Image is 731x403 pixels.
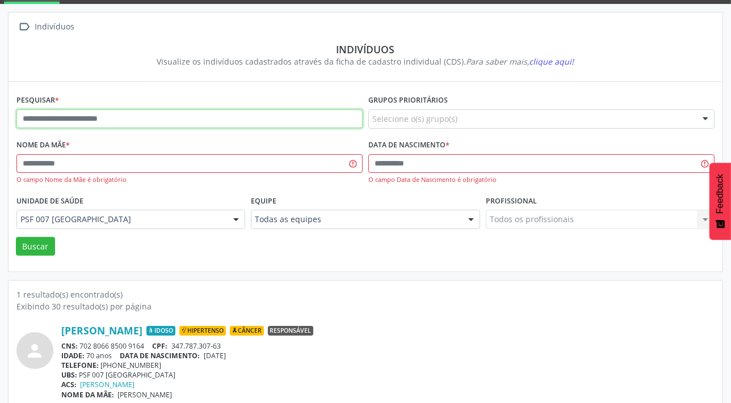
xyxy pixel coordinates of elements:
[61,380,77,389] span: ACS:
[20,214,222,225] span: PSF 007 [GEOGRAPHIC_DATA]
[118,390,173,400] span: [PERSON_NAME]
[171,341,221,351] span: 347.787.307-63
[153,341,168,351] span: CPF:
[61,341,78,351] span: CNS:
[25,341,45,361] i: person
[146,326,175,336] span: Idoso
[61,390,114,400] span: NOME DA MÃE:
[230,326,264,336] span: Câncer
[255,214,456,225] span: Todas as equipes
[16,175,363,185] div: O campo Nome da Mãe é obrigatório
[709,163,731,240] button: Feedback - Mostrar pesquisa
[715,174,725,214] span: Feedback
[16,192,83,210] label: Unidade de saúde
[61,370,77,380] span: UBS:
[61,351,715,360] div: 70 anos
[61,370,715,380] div: PSF 007 [GEOGRAPHIC_DATA]
[467,56,574,67] i: Para saber mais,
[486,192,537,210] label: Profissional
[16,237,55,256] button: Buscar
[61,324,142,337] a: [PERSON_NAME]
[16,19,33,35] i: 
[81,380,135,389] a: [PERSON_NAME]
[368,137,449,154] label: Data de nascimento
[16,92,59,109] label: Pesquisar
[61,351,85,360] span: IDADE:
[16,300,715,312] div: Exibindo 30 resultado(s) por página
[16,289,715,300] div: 1 resultado(s) encontrado(s)
[61,360,99,370] span: TELEFONE:
[24,56,707,67] div: Visualize os indivíduos cadastrados através da ficha de cadastro individual (CDS).
[251,192,276,210] label: Equipe
[204,351,226,360] span: [DATE]
[16,137,70,154] label: Nome da mãe
[61,360,715,370] div: [PHONE_NUMBER]
[372,113,457,125] span: Selecione o(s) grupo(s)
[61,341,715,351] div: 702 8066 8500 9164
[179,326,226,336] span: Hipertenso
[368,175,715,185] div: O campo Data de Nascimento é obrigatório
[33,19,77,35] div: Indivíduos
[24,43,707,56] div: Indivíduos
[268,326,313,336] span: Responsável
[530,56,574,67] span: clique aqui!
[368,92,448,109] label: Grupos prioritários
[120,351,200,360] span: DATA DE NASCIMENTO:
[16,19,77,35] a:  Indivíduos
